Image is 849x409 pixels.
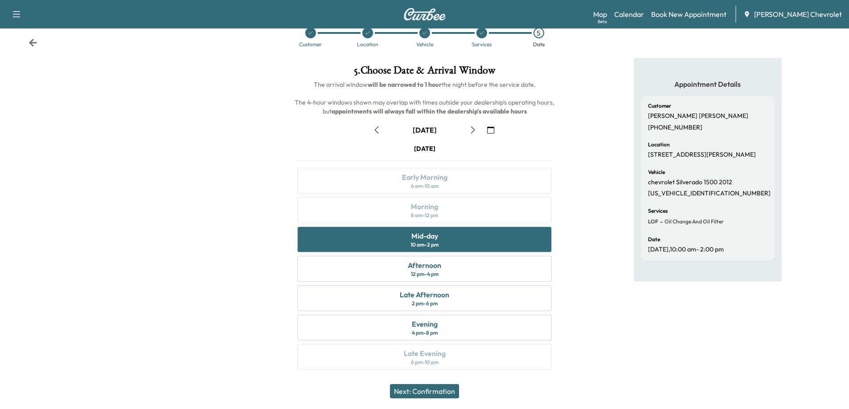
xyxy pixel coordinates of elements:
h6: Vehicle [648,170,665,175]
b: appointments will always fall within the dealership's available hours [332,107,527,115]
div: [DATE] [413,125,437,135]
img: Curbee Logo [403,8,446,20]
span: - [658,217,663,226]
button: Next: Confirmation [390,384,459,398]
h6: Date [648,237,660,242]
a: MapBeta [593,9,607,20]
a: Book New Appointment [651,9,726,20]
div: Services [472,42,492,47]
h5: Appointment Details [641,79,775,89]
div: Beta [598,18,607,25]
div: 10 am - 2 pm [410,241,439,248]
div: Vehicle [416,42,433,47]
div: 5 [533,28,544,38]
div: Afternoon [408,260,441,271]
div: Late Afternoon [400,289,449,300]
b: will be narrowed to 1 hour [368,81,442,89]
span: LOF [648,218,658,225]
div: Date [533,42,545,47]
a: Calendar [614,9,644,20]
p: [DATE] , 10:00 am - 2:00 pm [648,246,724,254]
h6: Services [648,208,668,214]
h6: Location [648,142,670,147]
p: [STREET_ADDRESS][PERSON_NAME] [648,151,756,159]
div: 2 pm - 6 pm [412,300,438,307]
span: [PERSON_NAME] Chevrolet [754,9,842,20]
h6: Customer [648,103,671,109]
div: Mid-day [411,231,438,241]
p: [PERSON_NAME] [PERSON_NAME] [648,112,748,120]
div: 12 pm - 4 pm [411,271,439,278]
div: 4 pm - 8 pm [412,329,438,336]
div: Evening [412,319,438,329]
span: The arrival window the night before the service date. The 4-hour windows shown may overlap with t... [295,81,556,115]
h1: 5 . Choose Date & Arrival Window [290,65,559,80]
p: [PHONE_NUMBER] [648,124,702,132]
p: [US_VEHICLE_IDENTIFICATION_NUMBER] [648,190,771,198]
div: Location [357,42,378,47]
div: [DATE] [414,144,435,153]
div: Back [29,38,37,47]
span: Oil Change and Oil Filter [663,218,724,225]
p: chevrolet Silverado 1500 2012 [648,178,732,186]
div: Customer [299,42,322,47]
